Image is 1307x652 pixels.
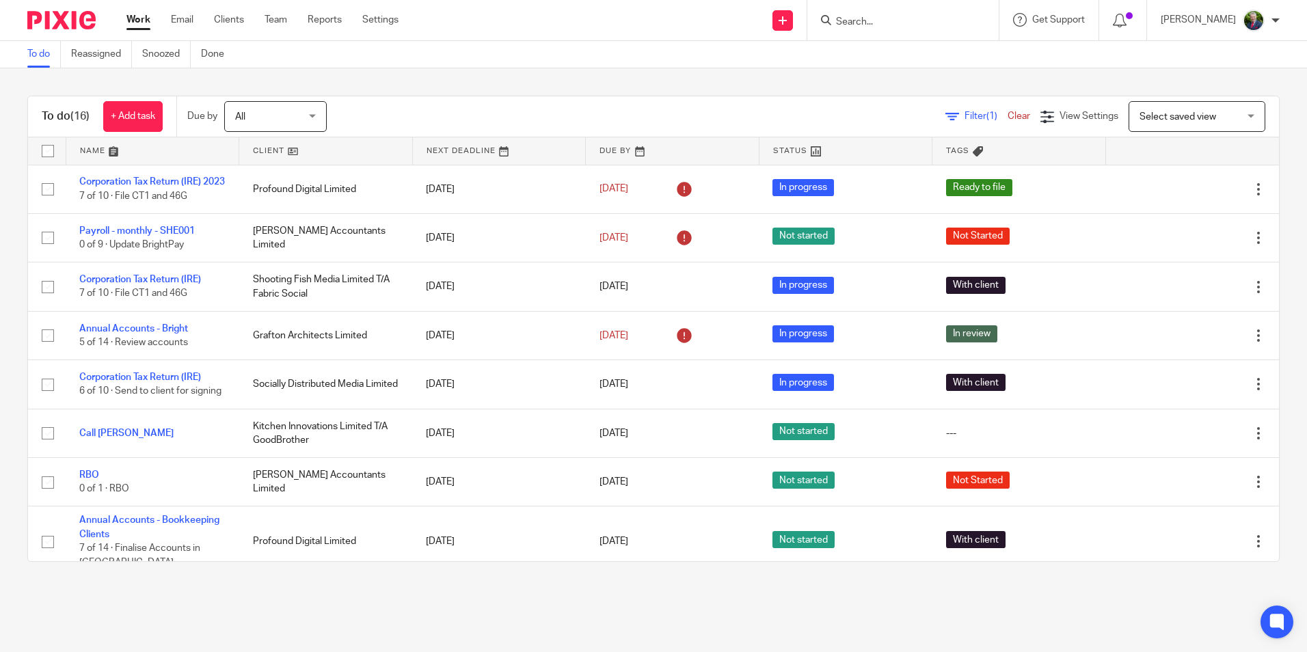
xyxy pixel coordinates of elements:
div: --- [946,426,1092,440]
span: Not started [772,423,835,440]
a: Work [126,13,150,27]
a: Corporation Tax Return (IRE) [79,372,201,382]
a: Reports [308,13,342,27]
td: [DATE] [412,213,586,262]
span: With client [946,277,1006,294]
a: Call [PERSON_NAME] [79,429,174,438]
h1: To do [42,109,90,124]
td: [DATE] [412,262,586,311]
a: Done [201,41,234,68]
a: To do [27,41,61,68]
span: In progress [772,179,834,196]
span: [DATE] [599,429,628,438]
span: Get Support [1032,15,1085,25]
span: 5 of 14 · Review accounts [79,338,188,347]
img: download.png [1243,10,1265,31]
td: [PERSON_NAME] Accountants Limited [239,458,413,506]
span: 7 of 14 · Finalise Accounts in [GEOGRAPHIC_DATA] [79,543,200,567]
td: [DATE] [412,165,586,213]
span: Select saved view [1140,112,1216,122]
td: Kitchen Innovations Limited T/A GoodBrother [239,409,413,457]
td: [PERSON_NAME] Accountants Limited [239,213,413,262]
a: Payroll - monthly - SHE001 [79,226,195,236]
a: Reassigned [71,41,132,68]
span: [DATE] [599,185,628,194]
span: In progress [772,374,834,391]
a: Corporation Tax Return (IRE) [79,275,201,284]
span: Not Started [946,472,1010,489]
a: Email [171,13,193,27]
a: Settings [362,13,399,27]
span: In review [946,325,997,342]
span: Not started [772,531,835,548]
td: Shooting Fish Media Limited T/A Fabric Social [239,262,413,311]
span: Not Started [946,228,1010,245]
span: Tags [946,147,969,154]
td: Profound Digital Limited [239,506,413,577]
span: 0 of 1 · RBO [79,484,129,493]
td: [DATE] [412,360,586,409]
a: Corporation Tax Return (IRE) 2023 [79,177,225,187]
p: Due by [187,109,217,123]
a: Snoozed [142,41,191,68]
span: 6 of 10 · Send to client for signing [79,387,221,396]
span: [DATE] [599,477,628,487]
a: Clear [1008,111,1030,121]
td: [DATE] [412,311,586,359]
span: [DATE] [599,331,628,340]
td: Profound Digital Limited [239,165,413,213]
span: With client [946,374,1006,391]
span: View Settings [1060,111,1118,121]
span: [DATE] [599,233,628,243]
span: All [235,112,245,122]
td: [DATE] [412,409,586,457]
span: In progress [772,325,834,342]
span: Ready to file [946,179,1012,196]
a: RBO [79,470,99,480]
td: [DATE] [412,506,586,577]
span: [DATE] [599,536,628,546]
img: Pixie [27,11,96,29]
a: Annual Accounts - Bookkeeping Clients [79,515,219,539]
a: Annual Accounts - Bright [79,324,188,334]
span: 0 of 9 · Update BrightPay [79,240,184,249]
a: Team [265,13,287,27]
p: [PERSON_NAME] [1161,13,1236,27]
a: + Add task [103,101,163,132]
span: [DATE] [599,379,628,389]
td: Grafton Architects Limited [239,311,413,359]
input: Search [835,16,958,29]
span: 7 of 10 · File CT1 and 46G [79,289,187,299]
span: 7 of 10 · File CT1 and 46G [79,191,187,201]
span: In progress [772,277,834,294]
span: [DATE] [599,282,628,291]
span: (16) [70,111,90,122]
span: Not started [772,472,835,489]
td: [DATE] [412,458,586,506]
span: Filter [965,111,1008,121]
span: (1) [986,111,997,121]
span: Not started [772,228,835,245]
span: With client [946,531,1006,548]
td: Socially Distributed Media Limited [239,360,413,409]
a: Clients [214,13,244,27]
